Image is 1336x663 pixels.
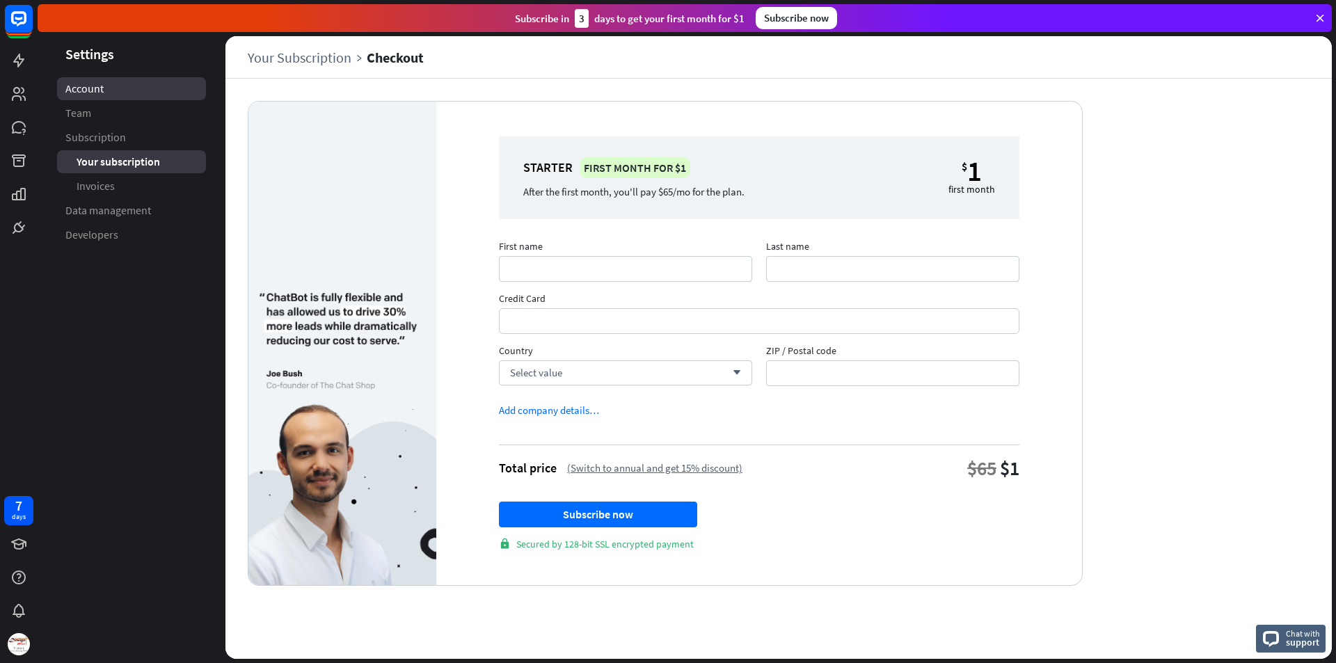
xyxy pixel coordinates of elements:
i: arrow_down [726,369,741,377]
div: $65 [967,456,996,481]
span: Your subscription [77,154,160,169]
div: First month for $1 [580,157,690,178]
div: After the first month, you'll pay $65/mo for the plan. [523,185,745,198]
span: Select value [510,366,562,379]
span: Invoices [77,179,115,193]
span: Subscription [65,130,126,145]
input: ZIP / Postal code [766,360,1019,386]
div: days [12,512,26,522]
div: Secured by 128-bit SSL encrypted payment [499,538,1019,550]
div: first month [948,183,995,195]
iframe: Billing information [509,309,1009,333]
a: Team [57,102,206,125]
img: 17017e6dca2a961f0bc0.png [248,292,436,585]
a: Subscription [57,126,206,149]
span: Account [65,81,104,96]
a: Developers [57,223,206,246]
div: (Switch to annual and get 15% discount) [567,461,742,474]
span: Chat with [1286,627,1320,640]
span: Country [499,344,752,360]
button: Open LiveChat chat widget [11,6,53,47]
span: Last name [766,240,1019,256]
a: 7 days [4,496,33,525]
span: Data management [65,203,151,218]
header: Settings [38,45,225,63]
input: Last name [766,256,1019,282]
span: Credit Card [499,292,1019,308]
div: 1 [967,159,982,183]
small: $ [962,159,967,183]
span: support [1286,636,1320,648]
a: Your Subscription [248,49,367,65]
div: 7 [15,500,22,512]
div: 3 [575,9,589,28]
a: Data management [57,199,206,222]
div: Subscribe in days to get your first month for $1 [515,9,745,28]
div: Starter [523,157,745,178]
span: Developers [65,227,118,242]
span: ZIP / Postal code [766,344,1019,360]
div: Subscribe now [756,7,837,29]
div: Checkout [367,49,424,65]
div: Total price [499,460,557,476]
input: First name [499,256,752,282]
div: $1 [1000,456,1019,481]
a: Account [57,77,206,100]
i: lock [499,538,511,550]
span: First name [499,240,752,256]
div: Add company details… [499,404,599,417]
a: Invoices [57,175,206,198]
span: Team [65,106,91,120]
button: Subscribe now [499,502,697,527]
